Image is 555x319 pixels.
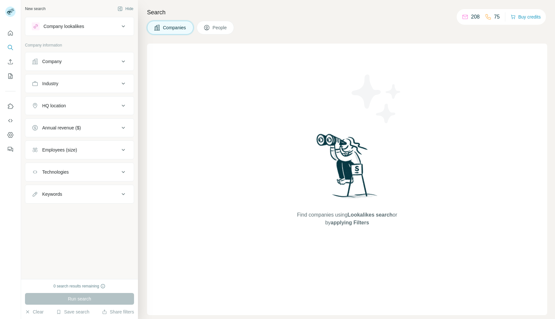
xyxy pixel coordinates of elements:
span: Find companies using or by [295,211,399,227]
button: Enrich CSV [5,56,16,68]
button: Company [25,54,134,69]
span: applying Filters [331,220,369,225]
button: Search [5,42,16,53]
button: Technologies [25,164,134,180]
button: Quick start [5,27,16,39]
div: Annual revenue ($) [42,125,81,131]
div: Company [42,58,62,65]
div: New search [25,6,45,12]
p: 208 [471,13,480,21]
button: Dashboard [5,129,16,141]
div: HQ location [42,102,66,109]
img: Surfe Illustration - Stars [347,70,406,128]
button: Annual revenue ($) [25,120,134,136]
button: HQ location [25,98,134,113]
button: Feedback [5,143,16,155]
button: My lists [5,70,16,82]
button: Use Surfe on LinkedIn [5,100,16,112]
div: 0 search results remaining [54,283,106,289]
div: Keywords [42,191,62,197]
button: Hide [113,4,138,14]
span: Companies [163,24,187,31]
button: Clear [25,309,43,315]
button: Share filters [102,309,134,315]
div: Company lookalikes [43,23,84,30]
div: Technologies [42,169,69,175]
div: Employees (size) [42,147,77,153]
button: Keywords [25,186,134,202]
button: Industry [25,76,134,91]
p: 75 [494,13,500,21]
button: Save search [56,309,89,315]
button: Use Surfe API [5,115,16,126]
h4: Search [147,8,547,17]
span: Lookalikes search [348,212,393,218]
button: Employees (size) [25,142,134,158]
button: Buy credits [511,12,541,21]
p: Company information [25,42,134,48]
span: People [213,24,228,31]
button: Company lookalikes [25,19,134,34]
div: Industry [42,80,58,87]
img: Surfe Illustration - Woman searching with binoculars [314,132,381,205]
